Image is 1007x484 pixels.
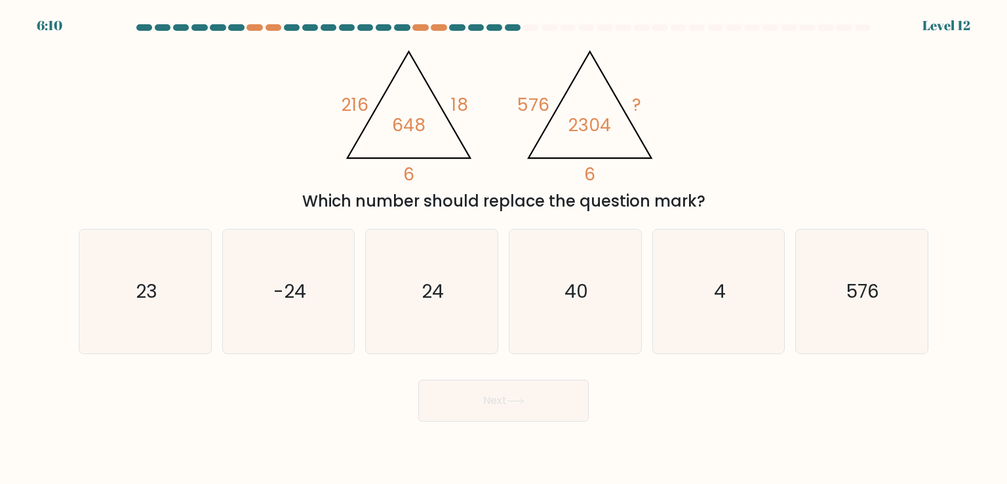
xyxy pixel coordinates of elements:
text: 23 [136,278,157,304]
tspan: 576 [518,92,550,117]
text: 4 [714,278,726,304]
tspan: 2304 [569,113,612,137]
text: -24 [273,278,306,304]
div: Level 12 [922,16,970,35]
button: Next [418,380,589,422]
text: 24 [422,278,444,304]
tspan: 18 [451,92,468,117]
tspan: 6 [404,163,415,187]
tspan: ? [633,92,642,117]
tspan: 6 [585,163,596,187]
div: Which number should replace the question mark? [87,190,920,213]
div: 6:10 [37,16,62,35]
text: 40 [564,278,588,304]
tspan: 648 [393,113,426,137]
tspan: 216 [342,92,368,117]
text: 576 [846,278,879,304]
